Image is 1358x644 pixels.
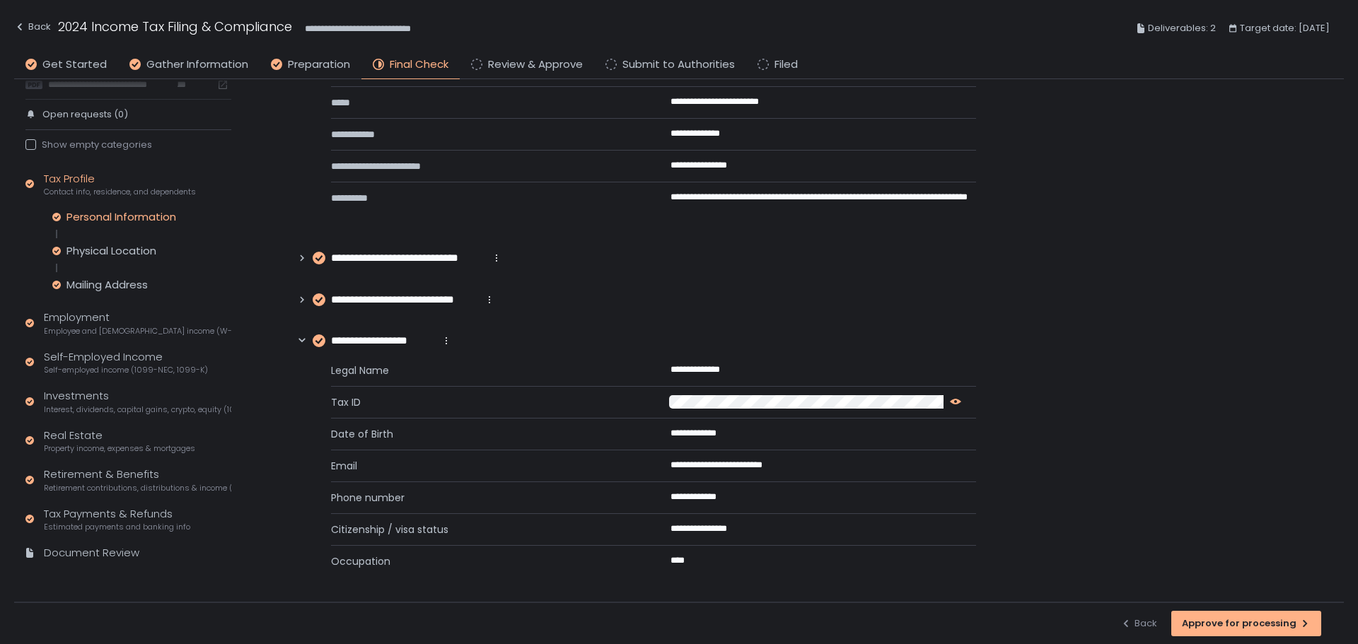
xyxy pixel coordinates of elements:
[622,57,735,73] span: Submit to Authorities
[488,57,583,73] span: Review & Approve
[1120,617,1157,630] div: Back
[331,491,637,505] span: Phone number
[331,427,637,441] span: Date of Birth
[1148,20,1216,37] span: Deliverables: 2
[44,483,231,493] span: Retirement contributions, distributions & income (1099-R, 5498)
[14,18,51,35] div: Back
[66,278,148,292] div: Mailing Address
[390,57,448,73] span: Final Check
[44,428,195,455] div: Real Estate
[44,404,231,415] span: Interest, dividends, capital gains, crypto, equity (1099s, K-1s)
[66,244,156,258] div: Physical Location
[44,545,139,561] div: Document Review
[44,326,231,336] span: Employee and [DEMOGRAPHIC_DATA] income (W-2s)
[44,506,190,533] div: Tax Payments & Refunds
[14,17,51,40] button: Back
[44,349,208,376] div: Self-Employed Income
[1240,20,1330,37] span: Target date: [DATE]
[44,467,231,493] div: Retirement & Benefits
[331,395,635,409] span: Tax ID
[146,57,248,73] span: Gather Information
[44,187,196,197] span: Contact info, residence, and dependents
[42,108,128,121] span: Open requests (0)
[44,443,195,454] span: Property income, expenses & mortgages
[1120,611,1157,636] button: Back
[42,57,107,73] span: Get Started
[288,57,350,73] span: Preparation
[25,61,231,90] div: Last year's filed returns
[44,365,208,375] span: Self-employed income (1099-NEC, 1099-K)
[58,17,292,36] h1: 2024 Income Tax Filing & Compliance
[331,522,637,537] span: Citizenship / visa status
[66,210,176,224] div: Personal Information
[44,171,196,198] div: Tax Profile
[44,522,190,532] span: Estimated payments and banking info
[331,554,637,568] span: Occupation
[331,459,637,473] span: Email
[44,388,231,415] div: Investments
[331,363,637,377] span: Legal Name
[1182,617,1311,630] div: Approve for processing
[774,57,798,73] span: Filed
[44,310,231,336] div: Employment
[1171,611,1321,636] button: Approve for processing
